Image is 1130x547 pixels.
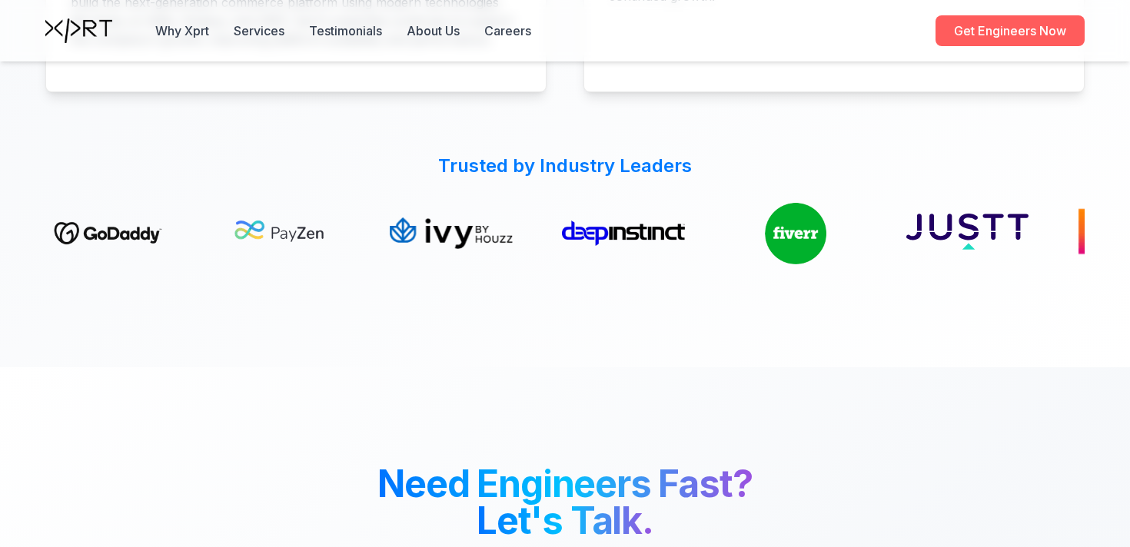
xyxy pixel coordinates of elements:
[407,22,460,40] a: About Us
[45,203,168,264] img: GoDaddy logo
[45,18,112,43] img: Xprt Logo
[155,22,209,40] button: Why Xprt
[477,498,653,543] span: Let's Talk.
[906,203,1029,264] img: Justt logo
[734,203,857,264] img: Psik logo
[218,203,341,264] img: PayZen logo
[936,15,1085,46] a: Get Engineers Now
[309,22,382,40] button: Testimonials
[390,203,513,264] img: Ivy logo
[377,461,752,506] span: Need Engineers Fast?
[484,22,531,40] a: Careers
[562,203,685,264] img: Deep Instinct logo
[234,22,284,40] button: Services
[45,154,1085,178] h3: Trusted by Industry Leaders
